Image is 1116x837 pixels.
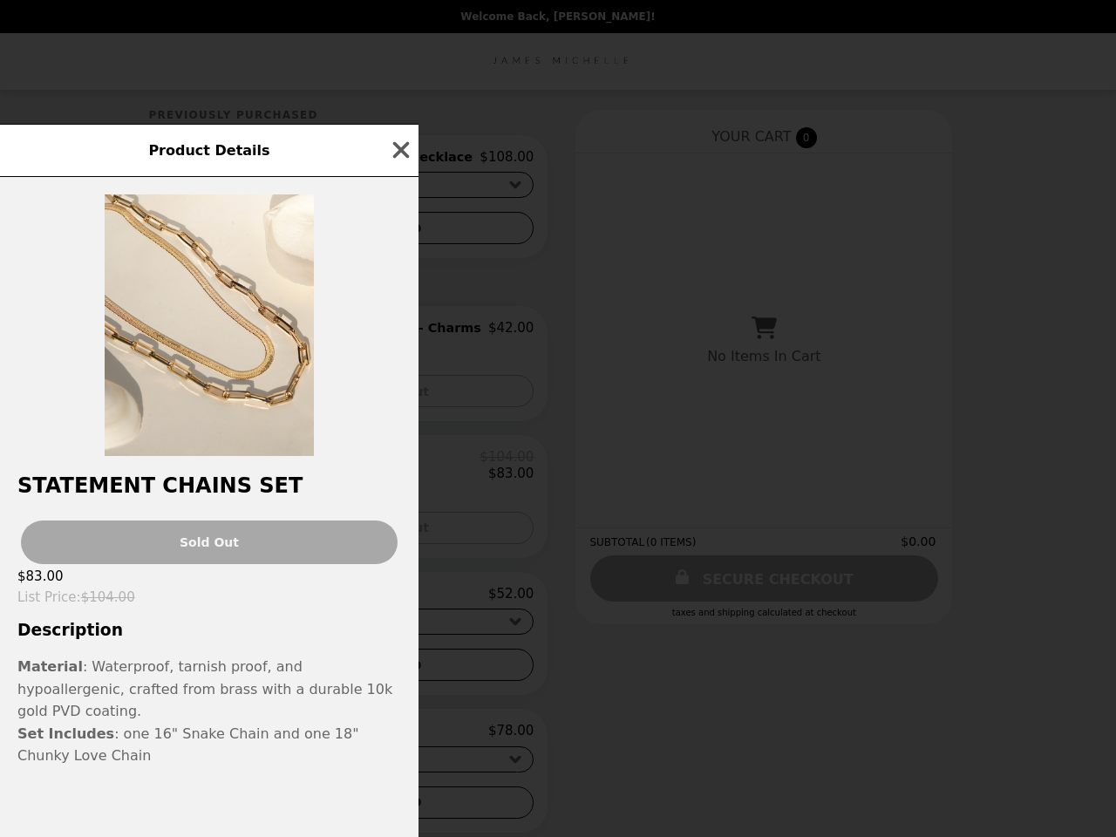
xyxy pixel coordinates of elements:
b: Set Includes [17,725,114,742]
strong: Material [17,658,83,675]
img: Gold [105,194,314,456]
span: Product Details [148,142,269,159]
span: $104.00 [81,589,135,605]
div: : Waterproof, tarnish proof, and hypoallergenic, crafted from brass with a durable 10k gold PVD c... [17,656,401,723]
p: : one 16" Snake Chain and one 18" Chunky Love Chain [17,723,401,767]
